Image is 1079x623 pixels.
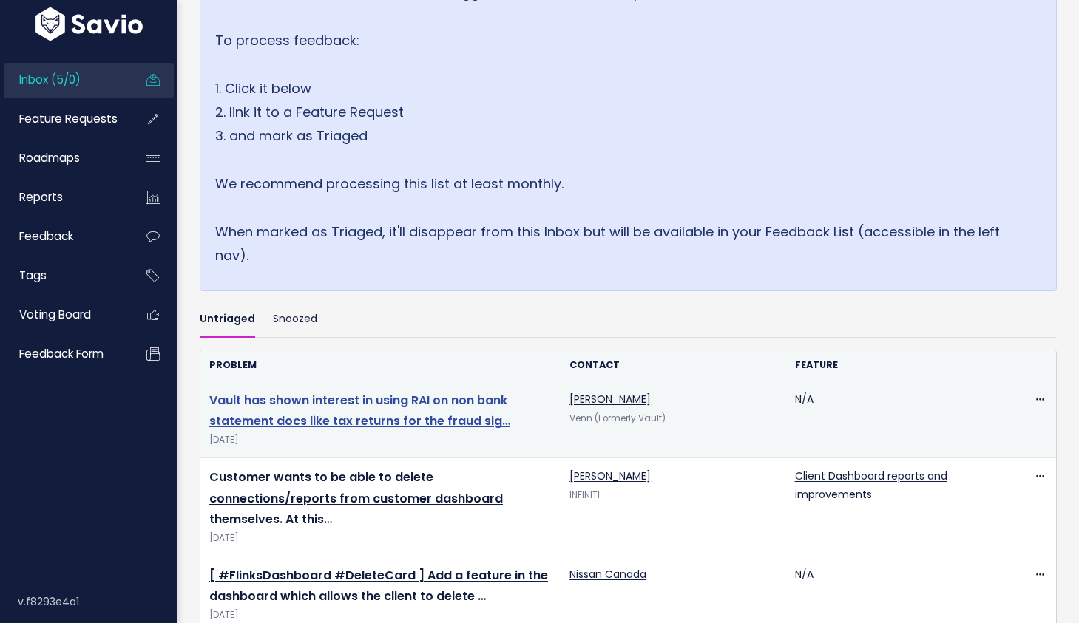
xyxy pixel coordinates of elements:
[4,337,123,371] a: Feedback form
[4,102,123,136] a: Feature Requests
[209,392,510,430] a: Vault has shown interest in using RAI on non bank statement docs like tax returns for the fraud sig…
[4,259,123,293] a: Tags
[569,489,600,501] a: INFINITI
[209,469,503,528] a: Customer wants to be able to delete connections/reports from customer dashboard themselves. At this…
[4,141,123,175] a: Roadmaps
[4,298,123,332] a: Voting Board
[200,350,561,381] th: Problem
[209,432,552,448] span: [DATE]
[209,531,552,546] span: [DATE]
[200,303,255,338] a: Untriaged
[4,219,123,253] a: Feedback
[19,150,80,166] span: Roadmaps
[200,303,1057,338] ul: Filter feature requests
[569,392,651,406] a: [PERSON_NAME]
[209,567,548,605] a: [ #FlinksDashboard #DeleteCard ] Add a feature in the dashboard which allows the client to delete …
[4,63,123,97] a: Inbox (5/0)
[19,307,91,322] span: Voting Board
[786,350,1011,381] th: Feature
[561,350,785,381] th: Contact
[273,303,317,338] a: Snoozed
[19,111,118,126] span: Feature Requests
[19,268,47,283] span: Tags
[19,189,63,205] span: Reports
[569,469,651,483] a: [PERSON_NAME]
[569,567,646,582] a: Nissan Canada
[569,412,666,424] a: Venn (Formerly Vault)
[19,72,81,87] span: Inbox (5/0)
[786,381,1011,457] td: N/A
[19,228,73,244] span: Feedback
[32,7,146,41] img: logo-white.9d6f32f41409.svg
[4,180,123,214] a: Reports
[795,469,947,502] a: Client Dashboard reports and improvements
[209,607,552,623] span: [DATE]
[19,346,104,361] span: Feedback form
[18,582,177,621] div: v.f8293e4a1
